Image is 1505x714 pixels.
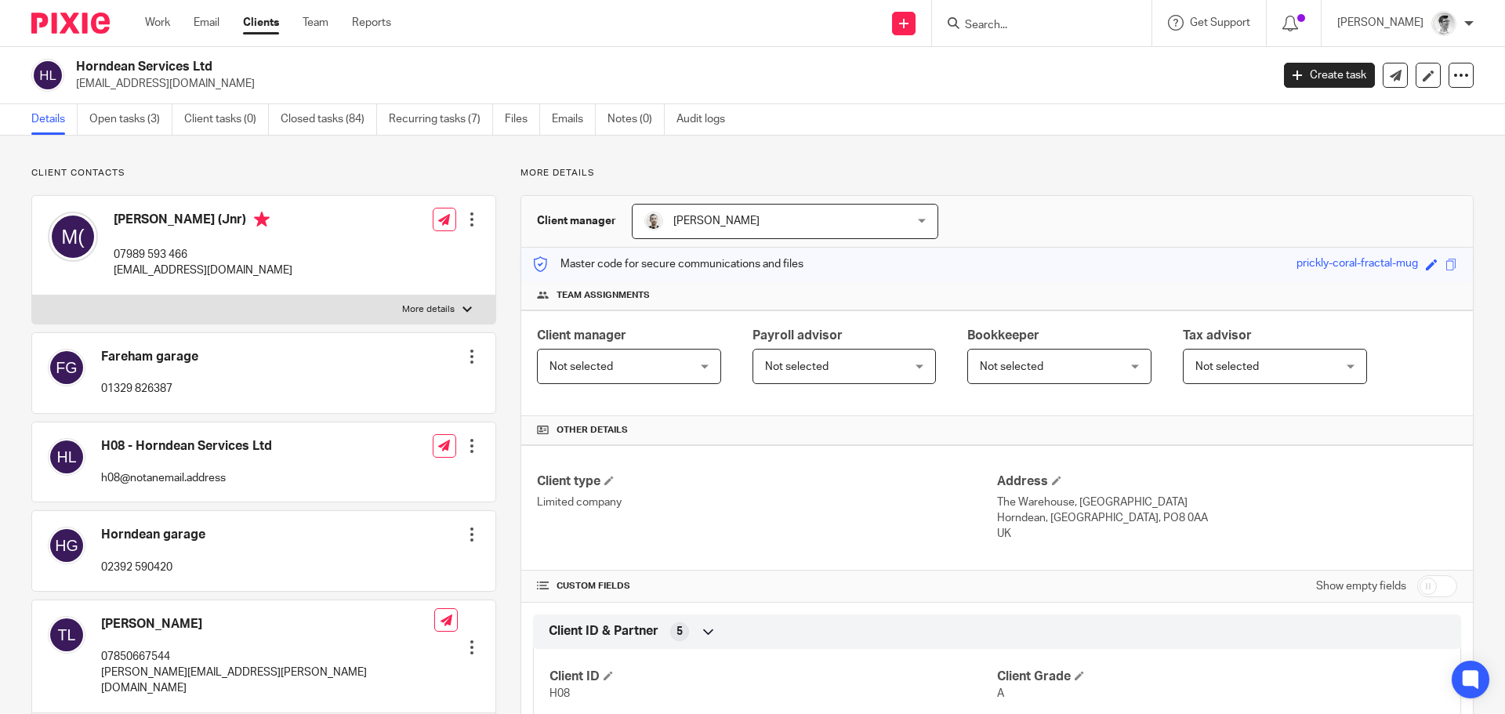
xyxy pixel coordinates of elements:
[549,361,613,372] span: Not selected
[101,349,198,365] h4: Fareham garage
[402,303,455,316] p: More details
[101,560,205,575] p: 02392 590420
[644,212,663,230] img: PS.png
[48,616,85,654] img: svg%3E
[48,438,85,476] img: svg%3E
[101,527,205,543] h4: Horndean garage
[1195,361,1259,372] span: Not selected
[967,329,1039,342] span: Bookkeeper
[243,15,279,31] a: Clients
[31,13,110,34] img: Pixie
[31,59,64,92] img: svg%3E
[520,167,1474,179] p: More details
[89,104,172,135] a: Open tasks (3)
[1284,63,1375,88] a: Create task
[76,76,1260,92] p: [EMAIL_ADDRESS][DOMAIN_NAME]
[997,473,1457,490] h4: Address
[114,212,292,231] h4: [PERSON_NAME] (Jnr)
[676,624,683,640] span: 5
[537,473,997,490] h4: Client type
[533,256,803,272] p: Master code for secure communications and files
[48,527,85,564] img: svg%3E
[607,104,665,135] a: Notes (0)
[997,688,1004,699] span: A
[1190,17,1250,28] span: Get Support
[673,216,760,227] span: [PERSON_NAME]
[76,59,1024,75] h2: Horndean Services Ltd
[537,495,997,510] p: Limited company
[281,104,377,135] a: Closed tasks (84)
[48,212,98,262] img: svg%3E
[549,669,997,685] h4: Client ID
[557,424,628,437] span: Other details
[31,104,78,135] a: Details
[537,580,997,593] h4: CUSTOM FIELDS
[552,104,596,135] a: Emails
[676,104,737,135] a: Audit logs
[114,247,292,263] p: 07989 593 466
[997,669,1445,685] h4: Client Grade
[1431,11,1456,36] img: Adam_2025.jpg
[549,623,658,640] span: Client ID & Partner
[101,616,434,632] h4: [PERSON_NAME]
[1296,256,1418,274] div: prickly-coral-fractal-mug
[997,526,1457,542] p: UK
[537,329,626,342] span: Client manager
[101,665,434,697] p: [PERSON_NAME][EMAIL_ADDRESS][PERSON_NAME][DOMAIN_NAME]
[101,438,272,455] h4: H08 - Horndean Services Ltd
[101,649,434,665] p: 07850667544
[48,349,85,386] img: svg%3E
[752,329,843,342] span: Payroll advisor
[101,470,272,486] p: h08@notanemail.address
[184,104,269,135] a: Client tasks (0)
[1183,329,1252,342] span: Tax advisor
[557,289,650,302] span: Team assignments
[549,688,570,699] span: H08
[254,212,270,227] i: Primary
[145,15,170,31] a: Work
[980,361,1043,372] span: Not selected
[1337,15,1423,31] p: [PERSON_NAME]
[537,213,616,229] h3: Client manager
[303,15,328,31] a: Team
[389,104,493,135] a: Recurring tasks (7)
[114,263,292,278] p: [EMAIL_ADDRESS][DOMAIN_NAME]
[101,381,198,397] p: 01329 826387
[1316,578,1406,594] label: Show empty fields
[997,510,1457,526] p: Horndean, [GEOGRAPHIC_DATA], PO8 0AA
[997,495,1457,510] p: The Warehouse, [GEOGRAPHIC_DATA]
[194,15,219,31] a: Email
[963,19,1104,33] input: Search
[352,15,391,31] a: Reports
[765,361,829,372] span: Not selected
[31,167,496,179] p: Client contacts
[505,104,540,135] a: Files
